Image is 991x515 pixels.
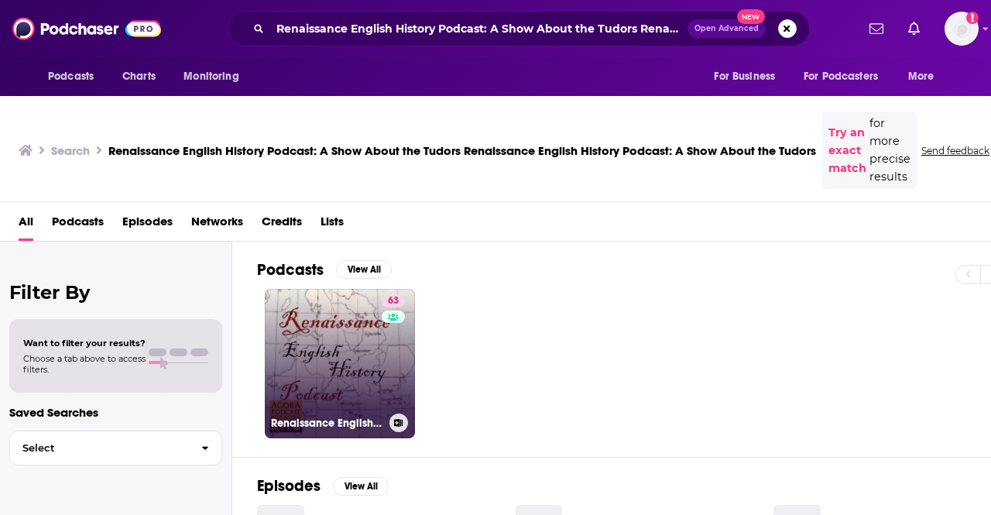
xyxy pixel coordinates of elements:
[945,12,979,46] button: Show profile menu
[9,431,222,465] button: Select
[333,477,389,496] button: View All
[321,208,344,240] a: Lists
[19,208,33,240] a: All
[108,143,816,158] h3: Renaissance English History Podcast: A Show About the Tudors Renaissance English History Podcast:...
[271,417,383,430] h3: Renaissance English History Podcast: A Show About the Tudors
[112,62,165,91] a: Charts
[10,443,189,453] span: Select
[122,208,173,240] a: Episodes
[869,115,910,186] span: for more precise results
[52,208,104,240] a: Podcasts
[262,208,302,240] a: Credits
[382,295,405,307] a: 63
[902,15,926,42] a: Show notifications dropdown
[388,294,399,309] span: 63
[804,66,878,88] span: For Podcasters
[9,281,222,304] h2: Filter By
[48,66,94,88] span: Podcasts
[897,62,954,91] button: open menu
[122,66,156,88] span: Charts
[265,289,415,439] a: 63Renaissance English History Podcast: A Show About the Tudors
[688,19,766,38] button: Open AdvancedNew
[966,12,979,24] svg: Add a profile image
[336,260,392,279] button: View All
[945,12,979,46] img: User Profile
[183,66,238,88] span: Monitoring
[828,124,866,177] a: Try an exact match
[714,66,775,88] span: For Business
[270,16,688,41] input: Search podcasts, credits, & more...
[737,9,765,24] span: New
[257,476,321,496] h2: Episodes
[257,476,389,496] a: EpisodesView All
[191,208,243,240] a: Networks
[228,11,810,46] div: Search podcasts, credits, & more...
[863,15,890,42] a: Show notifications dropdown
[23,338,146,348] span: Want to filter your results?
[794,62,900,91] button: open menu
[694,25,759,33] span: Open Advanced
[908,66,934,88] span: More
[37,62,114,91] button: open menu
[257,260,392,280] a: PodcastsView All
[257,260,324,280] h2: Podcasts
[23,353,146,375] span: Choose a tab above to access filters.
[51,143,90,158] h3: Search
[173,62,259,91] button: open menu
[9,405,222,420] p: Saved Searches
[12,14,161,43] img: Podchaser - Follow, Share and Rate Podcasts
[945,12,979,46] span: Logged in as dmessina
[703,62,794,91] button: open menu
